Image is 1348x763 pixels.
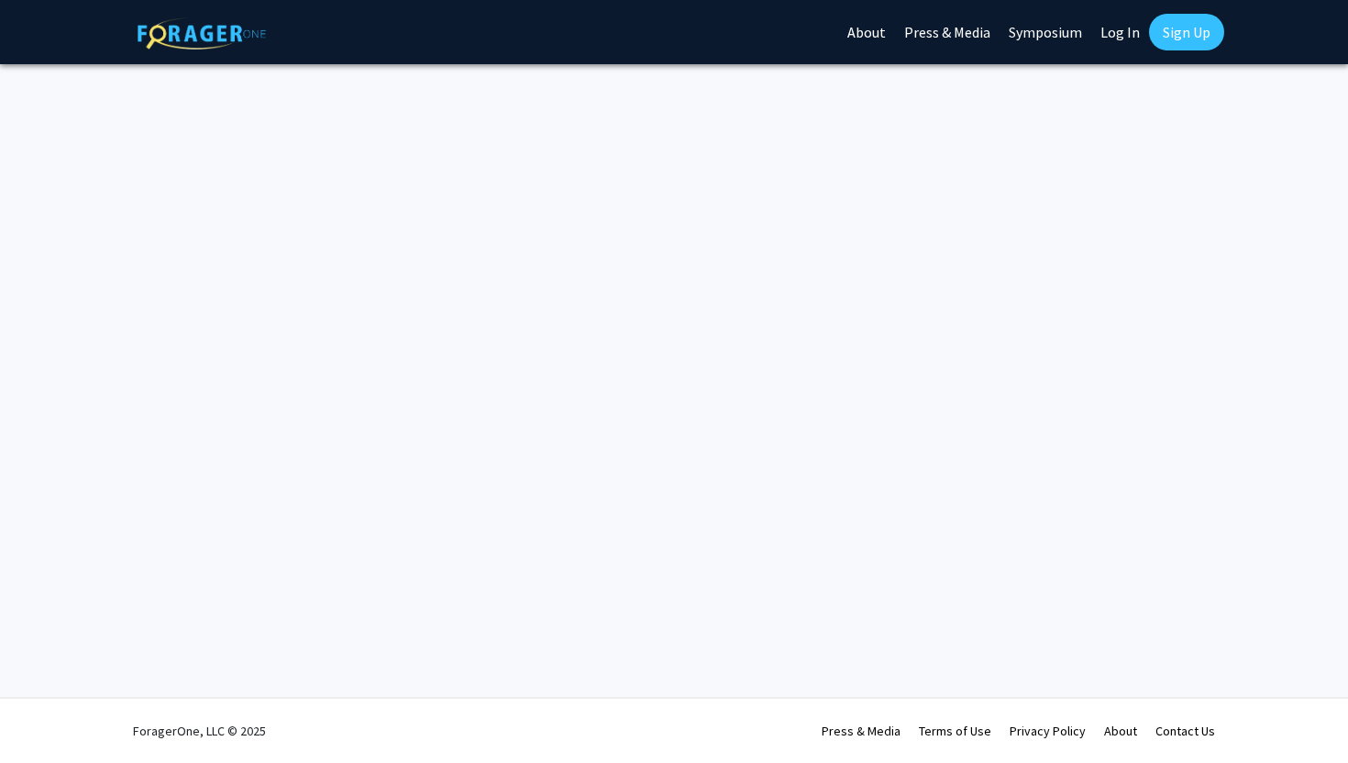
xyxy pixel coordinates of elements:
a: Terms of Use [919,723,991,739]
a: Contact Us [1155,723,1215,739]
a: Press & Media [822,723,901,739]
a: About [1104,723,1137,739]
a: Privacy Policy [1010,723,1086,739]
div: ForagerOne, LLC © 2025 [133,699,266,763]
a: Sign Up [1149,14,1224,50]
img: ForagerOne Logo [138,17,266,50]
